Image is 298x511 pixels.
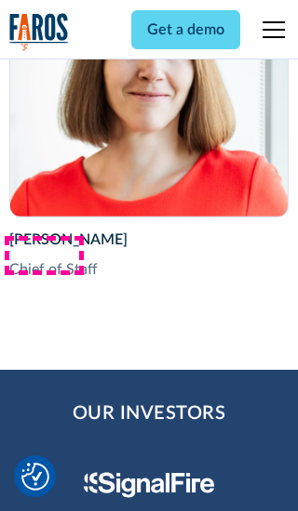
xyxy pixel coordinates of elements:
[9,258,290,281] div: Chief of Staff
[9,13,69,51] a: home
[73,400,226,427] h2: Our Investors
[9,229,290,251] div: [PERSON_NAME]
[9,13,69,51] img: Logo of the analytics and reporting company Faros.
[84,472,215,498] img: Signal Fire Logo
[21,463,49,491] button: Cookie Settings
[131,10,240,49] a: Get a demo
[251,7,289,52] div: menu
[21,463,49,491] img: Revisit consent button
